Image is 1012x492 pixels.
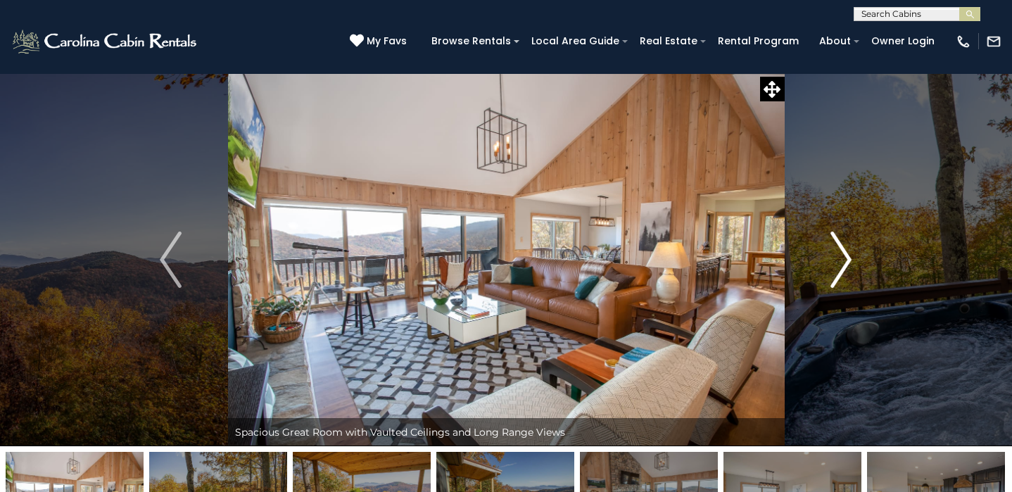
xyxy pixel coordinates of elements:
[11,27,201,56] img: White-1-2.png
[524,30,626,52] a: Local Area Guide
[350,34,410,49] a: My Favs
[711,30,806,52] a: Rental Program
[424,30,518,52] a: Browse Rentals
[367,34,407,49] span: My Favs
[956,34,971,49] img: phone-regular-white.png
[228,418,785,446] div: Spacious Great Room with Vaulted Ceilings and Long Range Views
[633,30,704,52] a: Real Estate
[830,232,852,288] img: arrow
[812,30,858,52] a: About
[864,30,942,52] a: Owner Login
[986,34,1001,49] img: mail-regular-white.png
[784,73,898,446] button: Next
[160,232,181,288] img: arrow
[113,73,227,446] button: Previous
